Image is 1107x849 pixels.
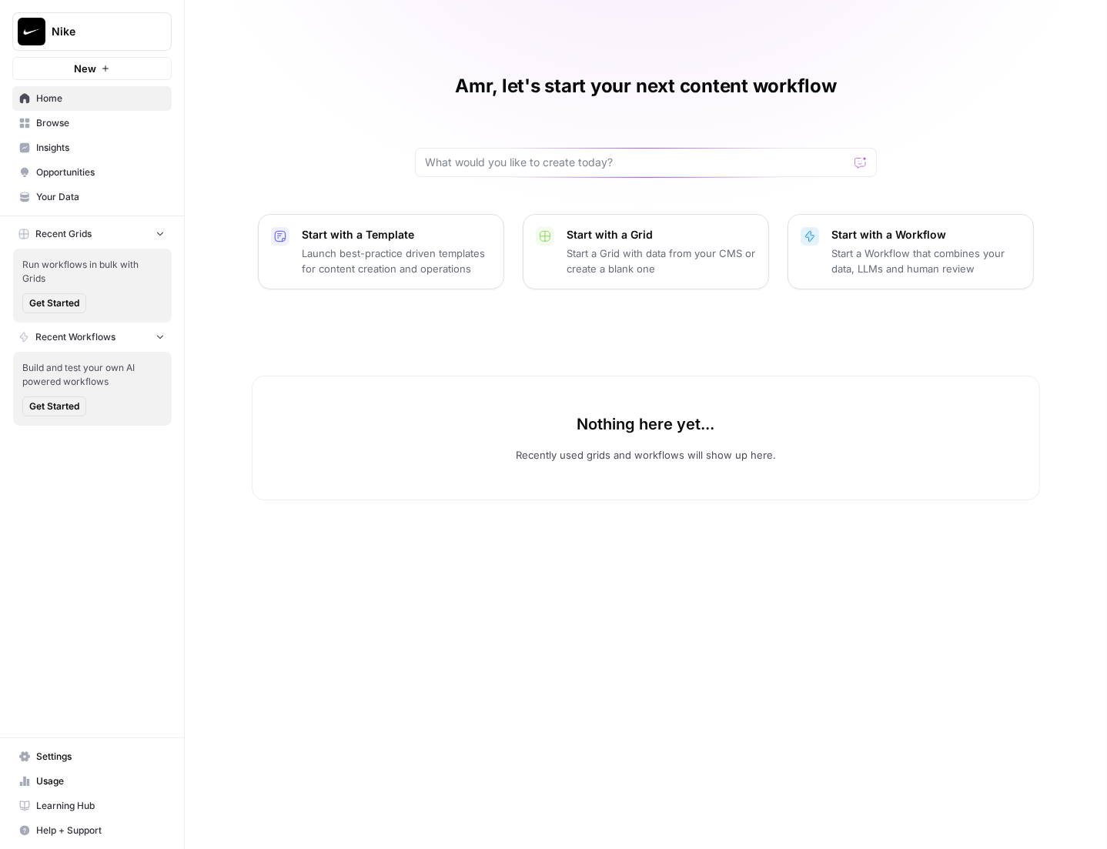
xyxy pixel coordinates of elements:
[22,293,86,313] button: Get Started
[12,86,172,111] a: Home
[36,165,165,179] span: Opportunities
[36,799,165,813] span: Learning Hub
[52,24,145,39] span: Nike
[302,227,491,242] p: Start with a Template
[12,12,172,51] button: Workspace: Nike
[35,330,115,344] span: Recent Workflows
[36,750,165,764] span: Settings
[258,214,504,289] button: Start with a TemplateLaunch best-practice driven templates for content creation and operations
[22,258,162,286] span: Run workflows in bulk with Grids
[12,769,172,794] a: Usage
[12,818,172,843] button: Help + Support
[35,227,92,241] span: Recent Grids
[455,74,837,99] h1: Amr, let's start your next content workflow
[12,57,172,80] button: New
[12,326,172,349] button: Recent Workflows
[12,160,172,185] a: Opportunities
[36,190,165,204] span: Your Data
[516,447,776,463] p: Recently used grids and workflows will show up here.
[29,399,79,413] span: Get Started
[567,227,756,242] p: Start with a Grid
[12,744,172,769] a: Settings
[831,227,1021,242] p: Start with a Workflow
[22,396,86,416] button: Get Started
[36,92,165,105] span: Home
[12,185,172,209] a: Your Data
[29,296,79,310] span: Get Started
[36,116,165,130] span: Browse
[12,111,172,135] a: Browse
[36,141,165,155] span: Insights
[18,18,45,45] img: Nike Logo
[302,246,491,276] p: Launch best-practice driven templates for content creation and operations
[788,214,1034,289] button: Start with a WorkflowStart a Workflow that combines your data, LLMs and human review
[523,214,769,289] button: Start with a GridStart a Grid with data from your CMS or create a blank one
[12,135,172,160] a: Insights
[425,155,848,170] input: What would you like to create today?
[12,794,172,818] a: Learning Hub
[22,361,162,389] span: Build and test your own AI powered workflows
[567,246,756,276] p: Start a Grid with data from your CMS or create a blank one
[74,61,96,76] span: New
[36,774,165,788] span: Usage
[577,413,715,435] p: Nothing here yet...
[831,246,1021,276] p: Start a Workflow that combines your data, LLMs and human review
[12,222,172,246] button: Recent Grids
[36,824,165,837] span: Help + Support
